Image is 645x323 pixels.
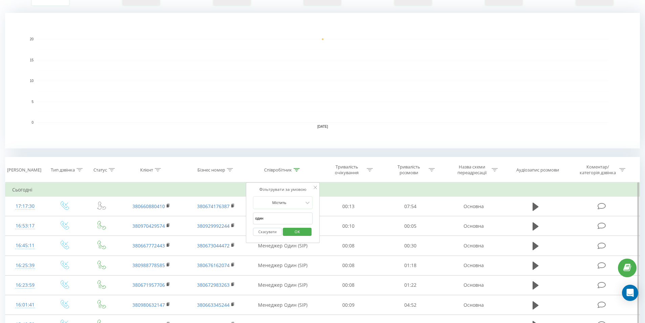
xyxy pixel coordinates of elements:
text: 15 [30,58,34,62]
td: 00:05 [380,216,442,236]
td: 07:54 [380,197,442,216]
a: 380672983263 [197,282,230,288]
div: Тривалість розмови [391,164,427,176]
td: 00:08 [318,256,380,275]
div: Статус [93,167,107,173]
a: 380970429574 [132,223,165,229]
div: 17:17:30 [12,200,38,213]
div: 16:25:39 [12,259,38,272]
a: 380671957706 [132,282,165,288]
div: Клієнт [140,167,153,173]
div: Аудіозапис розмови [516,167,559,173]
div: 16:23:59 [12,279,38,292]
div: Тривалість очікування [329,164,365,176]
td: 00:08 [318,236,380,256]
td: Основна [441,256,506,275]
a: 380980632147 [132,302,165,308]
td: Менеджер Один (SIP) [248,295,318,315]
div: Бізнес номер [197,167,225,173]
a: 380676162074 [197,262,230,268]
div: Фільтрувати за умовою [253,186,313,193]
div: 16:01:41 [12,298,38,311]
input: Введіть значення [253,213,313,224]
td: Сьогодні [5,183,640,197]
a: 380988778585 [132,262,165,268]
button: Скасувати [253,228,282,236]
button: OK [283,228,311,236]
td: Основна [441,295,506,315]
td: 00:10 [318,216,380,236]
td: Основна [441,236,506,256]
td: Менеджер Один (SIP) [248,256,318,275]
td: Менеджер Один (SIP) [248,275,318,295]
div: 16:53:17 [12,219,38,233]
td: Основна [441,197,506,216]
text: 5 [31,100,34,104]
svg: A chart. [5,13,640,148]
text: 20 [30,37,34,41]
div: Тип дзвінка [51,167,75,173]
text: 10 [30,79,34,83]
text: [DATE] [317,125,328,128]
td: 01:18 [380,256,442,275]
a: 380674176387 [197,203,230,209]
a: 380929992244 [197,223,230,229]
div: [PERSON_NAME] [7,167,41,173]
td: 01:22 [380,275,442,295]
a: 380667772443 [132,242,165,249]
a: 380663345244 [197,302,230,308]
div: Open Intercom Messenger [622,285,638,301]
span: OK [288,226,307,237]
div: Співробітник [264,167,292,173]
div: 16:45:11 [12,239,38,252]
div: Коментар/категорія дзвінка [578,164,618,176]
text: 0 [31,121,34,124]
a: 380660880410 [132,203,165,209]
td: Основна [441,216,506,236]
div: Назва схеми переадресації [454,164,490,176]
td: Основна [441,275,506,295]
td: 00:13 [318,197,380,216]
td: 00:09 [318,295,380,315]
td: 00:30 [380,236,442,256]
td: Менеджер Один (SIP) [248,236,318,256]
td: 04:52 [380,295,442,315]
td: 00:08 [318,275,380,295]
a: 380673044472 [197,242,230,249]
